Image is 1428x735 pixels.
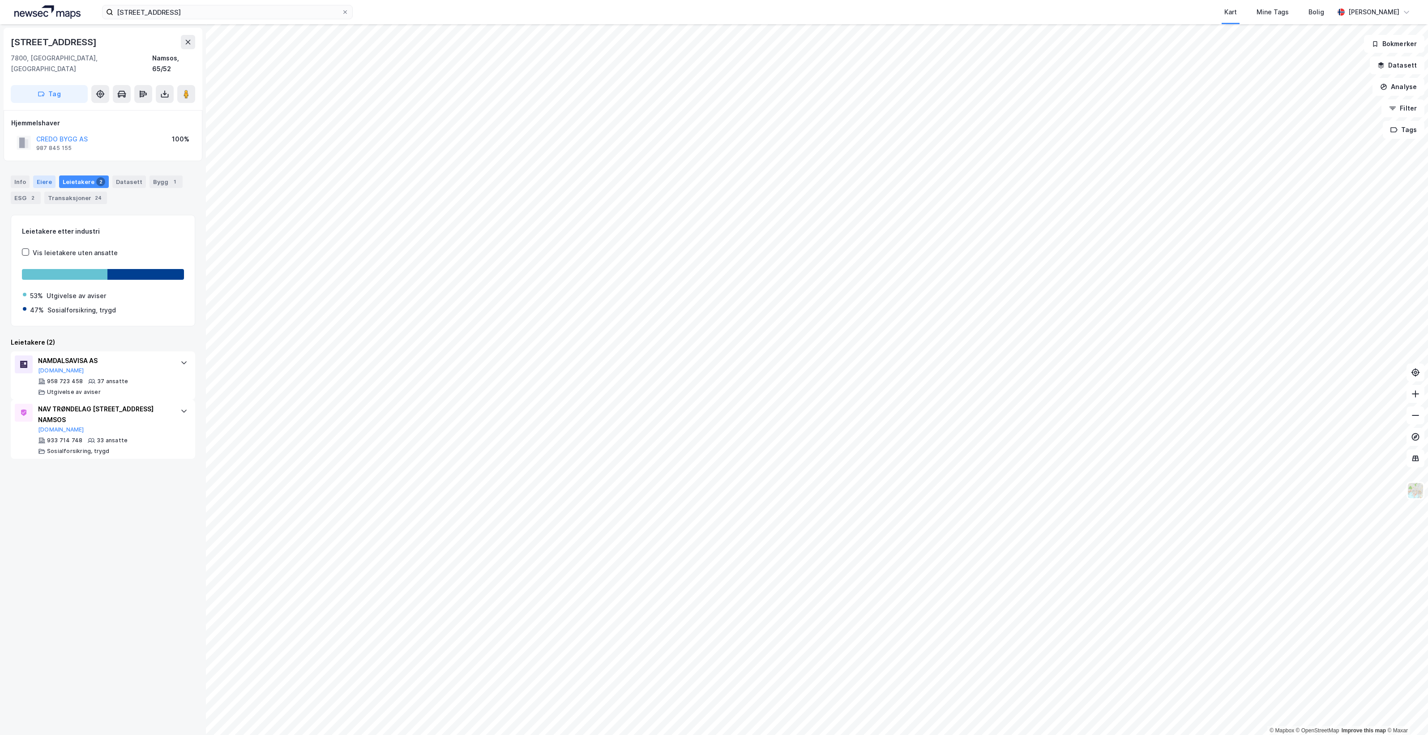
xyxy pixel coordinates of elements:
[38,404,171,425] div: NAV TRØNDELAG [STREET_ADDRESS] NAMSOS
[170,177,179,186] div: 1
[1296,727,1339,734] a: OpenStreetMap
[1224,7,1237,17] div: Kart
[38,426,84,433] button: [DOMAIN_NAME]
[47,437,82,444] div: 933 714 748
[11,85,88,103] button: Tag
[11,192,41,204] div: ESG
[59,175,109,188] div: Leietakere
[113,5,342,19] input: Søk på adresse, matrikkel, gårdeiere, leietakere eller personer
[1383,692,1428,735] iframe: Chat Widget
[150,175,183,188] div: Bygg
[36,145,72,152] div: 987 845 155
[11,175,30,188] div: Info
[97,378,128,385] div: 37 ansatte
[97,437,128,444] div: 33 ansatte
[38,367,84,374] button: [DOMAIN_NAME]
[1342,727,1386,734] a: Improve this map
[47,448,110,455] div: Sosialforsikring, trygd
[22,226,184,237] div: Leietakere etter industri
[47,305,116,316] div: Sosialforsikring, trygd
[47,389,101,396] div: Utgivelse av aviser
[1308,7,1324,17] div: Bolig
[33,248,118,258] div: Vis leietakere uten ansatte
[1372,78,1424,96] button: Analyse
[1407,482,1424,499] img: Z
[1270,727,1294,734] a: Mapbox
[1370,56,1424,74] button: Datasett
[1348,7,1399,17] div: [PERSON_NAME]
[47,291,106,301] div: Utgivelse av aviser
[152,53,195,74] div: Namsos, 65/52
[96,177,105,186] div: 2
[11,53,152,74] div: 7800, [GEOGRAPHIC_DATA], [GEOGRAPHIC_DATA]
[44,192,107,204] div: Transaksjoner
[11,337,195,348] div: Leietakere (2)
[47,378,83,385] div: 958 723 458
[28,193,37,202] div: 2
[1364,35,1424,53] button: Bokmerker
[38,355,171,366] div: NAMDALSAVISA AS
[172,134,189,145] div: 100%
[1383,121,1424,139] button: Tags
[112,175,146,188] div: Datasett
[30,305,44,316] div: 47%
[1257,7,1289,17] div: Mine Tags
[30,291,43,301] div: 53%
[1381,99,1424,117] button: Filter
[11,118,195,128] div: Hjemmelshaver
[14,5,81,19] img: logo.a4113a55bc3d86da70a041830d287a7e.svg
[33,175,56,188] div: Eiere
[93,193,103,202] div: 24
[11,35,98,49] div: [STREET_ADDRESS]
